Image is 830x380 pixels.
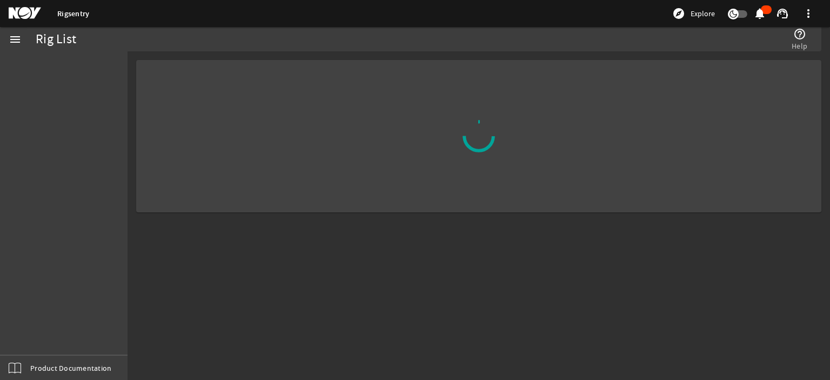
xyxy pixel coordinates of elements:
span: Product Documentation [30,363,111,374]
mat-icon: menu [9,33,22,46]
button: more_vert [795,1,821,26]
span: Explore [691,8,715,19]
mat-icon: notifications [753,7,766,20]
mat-icon: help_outline [793,28,806,41]
span: Help [792,41,807,51]
mat-icon: support_agent [776,7,789,20]
button: Explore [668,5,719,22]
a: Rigsentry [57,9,89,19]
div: Rig List [36,34,76,45]
mat-icon: explore [672,7,685,20]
